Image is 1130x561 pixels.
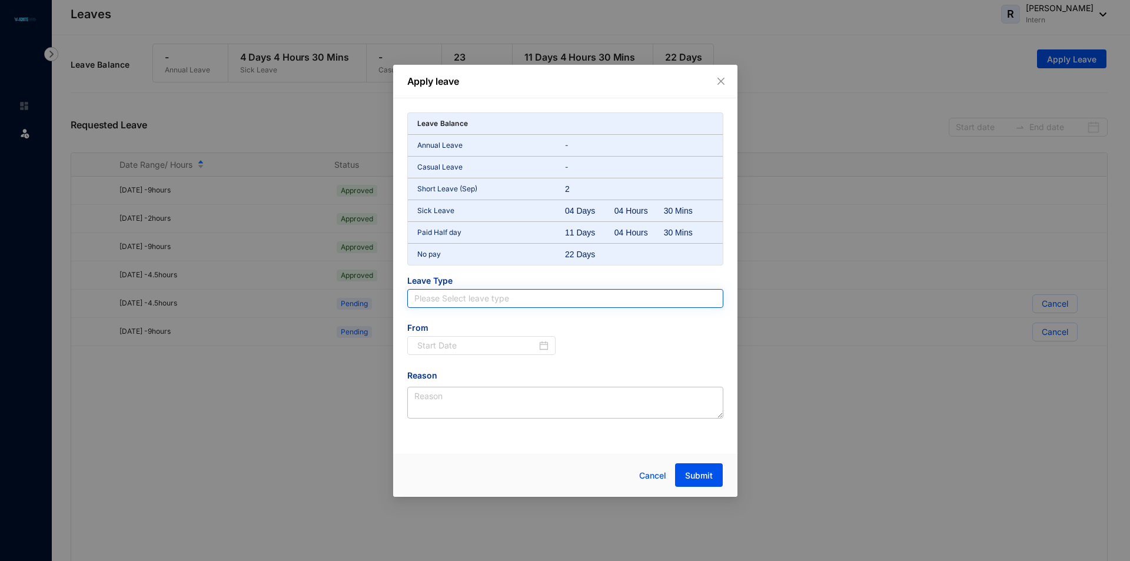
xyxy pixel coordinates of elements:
p: Apply leave [407,74,723,88]
p: Casual Leave [417,161,566,173]
div: 30 Mins [664,227,713,238]
span: Submit [685,470,713,482]
p: Short Leave (Sep) [417,183,566,195]
textarea: Reason [407,387,723,419]
p: Annual Leave [417,140,566,151]
div: 04 Hours [614,227,664,238]
div: 04 Days [565,205,614,217]
div: 22 Days [565,248,614,260]
button: Submit [675,463,723,487]
span: Leave Type [407,275,723,289]
p: No pay [417,248,566,260]
label: Reason [407,369,446,382]
div: 2 [565,183,614,195]
div: 11 Days [565,227,614,238]
span: close [716,77,726,86]
p: Paid Half day [417,227,566,238]
input: Start Date [417,339,537,352]
div: 30 Mins [664,205,713,217]
p: - [565,161,713,173]
p: - [565,140,713,151]
button: Close [714,75,727,88]
button: Cancel [630,464,675,487]
p: Sick Leave [417,205,566,217]
div: 04 Hours [614,205,664,217]
span: From [407,322,556,336]
span: Cancel [639,469,666,482]
p: Leave Balance [417,118,468,130]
